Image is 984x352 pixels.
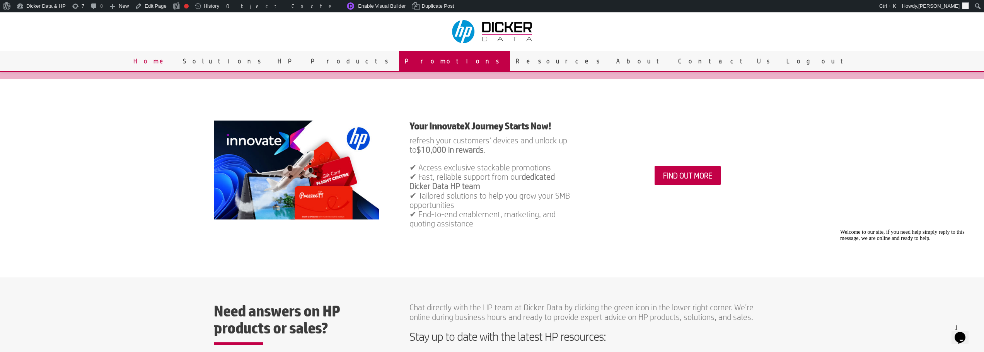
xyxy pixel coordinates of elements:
[399,51,510,71] a: Promotions
[214,121,379,219] img: AUS-HP-499-Microsite-Tile-2
[128,51,177,71] a: Home
[409,172,555,190] strong: dedicated Dicker Data HP team
[781,51,856,71] a: Logout
[177,51,272,71] a: Solutions
[409,303,771,330] p: Chat directly with the HP team at Dicker Data by clicking the green icon in the lower right corne...
[184,4,189,9] div: Focus keyphrase not set
[409,121,575,136] h1: Your InnovateX Journey Starts Now!
[214,303,379,340] h3: Need answers on HP products or sales?
[409,330,771,347] h5: Stay up to date with the latest HP resources:
[952,321,976,344] iframe: chat widget
[510,51,611,71] a: Resources
[3,3,142,15] div: Welcome to our site, if you need help simply reply to this message, we are online and ready to help.
[416,145,484,154] strong: $10,000 in rewards
[409,136,575,163] p: refresh your customers’ devices and unlock up to .
[655,166,721,185] a: FIND OUT MORE
[918,3,960,9] span: [PERSON_NAME]
[447,16,539,47] img: Dicker Data & HP
[837,226,976,317] iframe: chat widget
[409,163,575,228] p: ✔ Access exclusive stackable promotions ✔ Fast, reliable support from our ✔ Tailored solutions to...
[611,51,672,71] a: About
[672,51,781,71] a: Contact Us
[272,51,399,71] a: HP Products
[3,3,128,15] span: Welcome to our site, if you need help simply reply to this message, we are online and ready to help.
